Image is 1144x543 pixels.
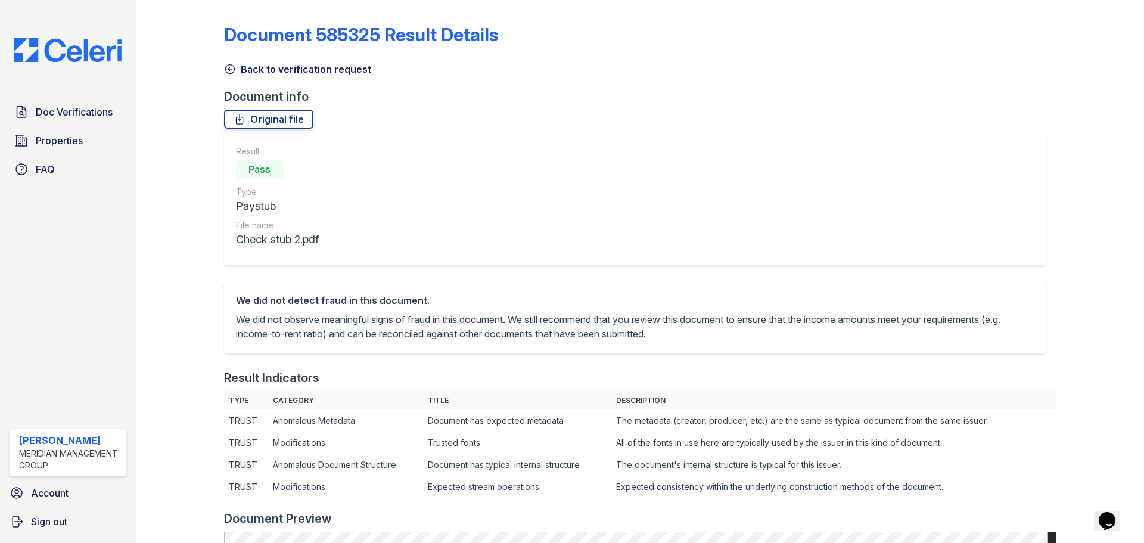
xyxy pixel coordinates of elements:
[236,198,319,215] div: Paystub
[5,510,131,533] a: Sign out
[611,432,1056,454] td: All of the fonts in use here are typically used by the issuer in this kind of document.
[36,134,83,148] span: Properties
[236,186,319,198] div: Type
[423,391,611,410] th: Title
[5,481,131,505] a: Account
[224,110,313,129] a: Original file
[224,476,269,498] td: TRUST
[224,370,319,386] div: Result Indicators
[224,62,371,76] a: Back to verification request
[611,410,1056,432] td: The metadata (creator, producer, etc.) are the same as typical document from the same issuer.
[236,312,1034,341] p: We did not observe meaningful signs of fraud in this document. We still recommend that you review...
[31,514,67,529] span: Sign out
[31,486,69,500] span: Account
[19,433,122,448] div: [PERSON_NAME]
[423,454,611,476] td: Document has typical internal structure
[423,432,611,454] td: Trusted fonts
[224,24,498,45] a: Document 585325 Result Details
[423,476,611,498] td: Expected stream operations
[611,454,1056,476] td: The document's internal structure is typical for this issuer.
[268,391,423,410] th: Category
[224,432,269,454] td: TRUST
[19,448,122,471] div: Meridian Management Group
[1094,495,1132,531] iframe: chat widget
[236,293,1034,308] div: We did not detect fraud in this document.
[423,410,611,432] td: Document has expected metadata
[10,157,126,181] a: FAQ
[611,391,1056,410] th: Description
[268,476,423,498] td: Modifications
[224,88,1056,105] div: Document info
[10,100,126,124] a: Doc Verifications
[268,432,423,454] td: Modifications
[268,454,423,476] td: Anomalous Document Structure
[236,219,319,231] div: File name
[224,391,269,410] th: Type
[224,510,332,527] div: Document Preview
[611,476,1056,498] td: Expected consistency within the underlying construction methods of the document.
[224,454,269,476] td: TRUST
[36,162,55,176] span: FAQ
[268,410,423,432] td: Anomalous Metadata
[5,38,131,62] img: CE_Logo_Blue-a8612792a0a2168367f1c8372b55b34899dd931a85d93a1a3d3e32e68fde9ad4.png
[224,410,269,432] td: TRUST
[10,129,126,153] a: Properties
[236,160,284,179] div: Pass
[236,231,319,248] div: Check stub 2.pdf
[236,145,319,157] div: Result
[36,105,113,119] span: Doc Verifications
